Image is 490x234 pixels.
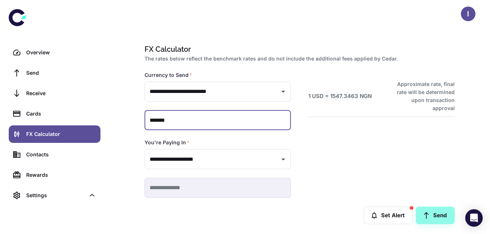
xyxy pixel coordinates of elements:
div: FX Calculator [26,130,96,138]
div: Contacts [26,151,96,159]
div: Send [26,69,96,77]
a: Rewards [9,166,100,184]
a: FX Calculator [9,125,100,143]
div: Settings [26,191,85,199]
a: Send [416,207,455,224]
div: Receive [26,89,96,97]
a: Contacts [9,146,100,163]
button: I [461,7,475,21]
div: Cards [26,110,96,118]
div: Open Intercom Messenger [465,209,483,227]
button: Set Alert [364,207,413,224]
h6: 1 USD = 1547.3463 NGN [308,92,372,101]
h6: Approximate rate, final rate will be determined upon transaction approval [389,80,455,112]
div: Settings [9,187,100,204]
button: Open [278,86,288,97]
div: Rewards [26,171,96,179]
a: Overview [9,44,100,61]
label: Currency to Send [145,71,192,79]
label: You're Paying In [145,139,190,146]
a: Cards [9,105,100,122]
h1: FX Calculator [145,44,452,55]
div: Overview [26,48,96,56]
a: Send [9,64,100,82]
a: Receive [9,85,100,102]
button: Open [278,154,288,164]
